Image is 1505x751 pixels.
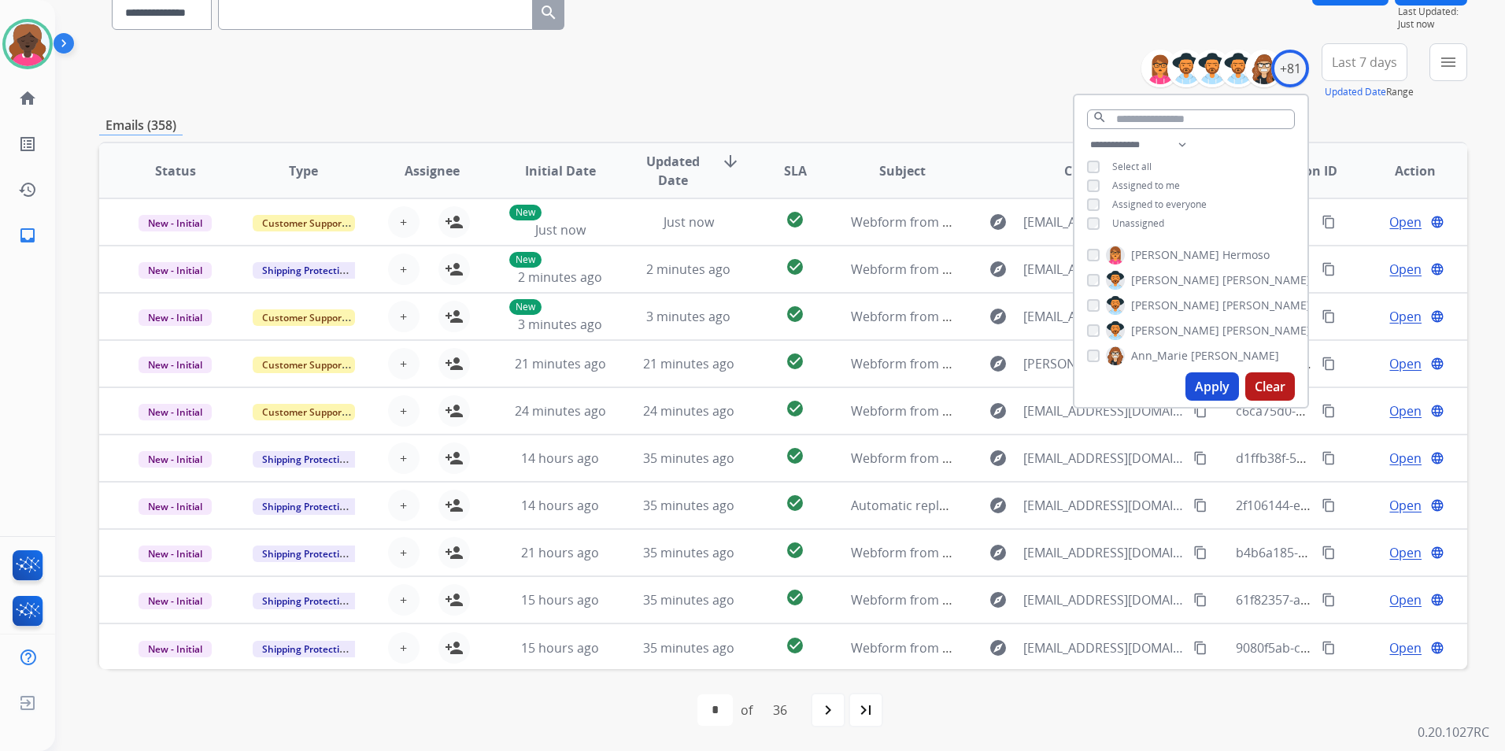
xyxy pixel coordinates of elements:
mat-icon: explore [989,213,1008,231]
button: + [388,632,420,664]
mat-icon: content_copy [1322,546,1336,560]
mat-icon: history [18,180,37,199]
span: 61f82357-a250-49c1-a09d-e477a4608a60 [1236,591,1475,609]
span: 2 minutes ago [646,261,730,278]
span: b4b6a185-5374-4af6-a4bd-96c8393c169e [1236,544,1477,561]
span: Select all [1112,160,1152,173]
mat-icon: content_copy [1322,262,1336,276]
div: 36 [760,694,800,726]
span: Open [1389,260,1422,279]
mat-icon: content_copy [1193,593,1207,607]
span: New - Initial [139,262,212,279]
span: Range [1325,85,1414,98]
mat-icon: content_copy [1193,546,1207,560]
mat-icon: explore [989,354,1008,373]
mat-icon: menu [1439,53,1458,72]
mat-icon: check_circle [786,399,804,418]
span: Open [1389,590,1422,609]
span: + [400,354,407,373]
span: [EMAIL_ADDRESS][DOMAIN_NAME] [1023,543,1185,562]
span: [EMAIL_ADDRESS][DOMAIN_NAME] [1023,638,1185,657]
span: [EMAIL_ADDRESS][DOMAIN_NAME] [1023,401,1185,420]
span: Open [1389,543,1422,562]
span: Open [1389,354,1422,373]
span: Webform from [EMAIL_ADDRESS][DOMAIN_NAME] on [DATE] [851,591,1207,609]
span: Shipping Protection [253,451,361,468]
span: Webform from [EMAIL_ADDRESS][DOMAIN_NAME] on [DATE] [851,544,1207,561]
mat-icon: inbox [18,226,37,245]
mat-icon: search [1093,110,1107,124]
span: [PERSON_NAME] [1222,323,1311,339]
span: + [400,260,407,279]
span: [EMAIL_ADDRESS][DOMAIN_NAME] [1023,260,1185,279]
span: + [400,543,407,562]
mat-icon: language [1430,215,1444,229]
span: 35 minutes ago [643,449,734,467]
span: Webform from [EMAIL_ADDRESS][DOMAIN_NAME] on [DATE] [851,213,1207,231]
span: Initial Date [525,161,596,180]
span: 2 minutes ago [518,268,602,286]
mat-icon: explore [989,307,1008,326]
button: + [388,348,420,379]
mat-icon: content_copy [1322,593,1336,607]
span: New - Initial [139,498,212,515]
button: + [388,490,420,521]
mat-icon: content_copy [1193,498,1207,512]
mat-icon: explore [989,638,1008,657]
span: 35 minutes ago [643,497,734,514]
span: + [400,213,407,231]
span: [EMAIL_ADDRESS][DOMAIN_NAME] [1023,449,1185,468]
span: Assigned to everyone [1112,198,1207,211]
span: [EMAIL_ADDRESS][DOMAIN_NAME] [1023,496,1185,515]
mat-icon: home [18,89,37,108]
span: Shipping Protection [253,593,361,609]
p: New [509,205,542,220]
mat-icon: content_copy [1322,309,1336,324]
span: 35 minutes ago [643,591,734,609]
span: d1ffb38f-5db8-4598-b3f4-7f27ba3a4037 [1236,449,1468,467]
mat-icon: person_add [445,496,464,515]
span: [PERSON_NAME] [1191,348,1279,364]
span: Customer Support [253,404,355,420]
mat-icon: content_copy [1322,498,1336,512]
span: Open [1389,401,1422,420]
mat-icon: person_add [445,449,464,468]
span: 35 minutes ago [643,544,734,561]
span: New - Initial [139,451,212,468]
span: 24 minutes ago [515,402,606,420]
mat-icon: language [1430,451,1444,465]
span: 14 hours ago [521,449,599,467]
mat-icon: language [1430,262,1444,276]
span: Assignee [405,161,460,180]
mat-icon: search [539,3,558,22]
span: + [400,590,407,609]
span: New - Initial [139,593,212,609]
mat-icon: check_circle [786,446,804,465]
span: Assigned to me [1112,179,1180,192]
span: Customer Support [253,309,355,326]
mat-icon: person_add [445,543,464,562]
span: Customer [1064,161,1126,180]
p: New [509,252,542,268]
span: SLA [784,161,807,180]
span: [PERSON_NAME] [1131,247,1219,263]
span: + [400,401,407,420]
mat-icon: check_circle [786,210,804,229]
span: New - Initial [139,546,212,562]
span: Webform from [EMAIL_ADDRESS][DOMAIN_NAME] on [DATE] [851,449,1207,467]
button: + [388,584,420,616]
span: + [400,449,407,468]
mat-icon: person_add [445,638,464,657]
span: Shipping Protection [253,546,361,562]
div: +81 [1271,50,1309,87]
span: 3 minutes ago [518,316,602,333]
span: Last 7 days [1332,59,1397,65]
span: 15 hours ago [521,591,599,609]
span: Webform from [PERSON_NAME][EMAIL_ADDRESS][PERSON_NAME][DOMAIN_NAME] on [DATE] [851,355,1403,372]
button: + [388,395,420,427]
button: + [388,301,420,332]
span: Last Updated: [1398,6,1467,18]
span: 35 minutes ago [643,639,734,657]
span: 15 hours ago [521,639,599,657]
mat-icon: explore [989,543,1008,562]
